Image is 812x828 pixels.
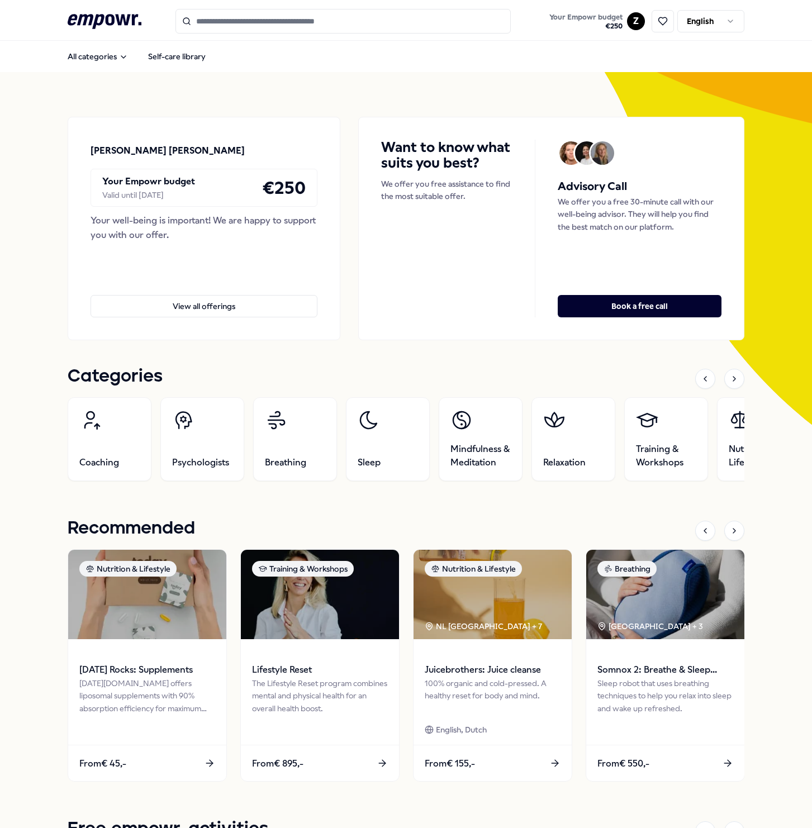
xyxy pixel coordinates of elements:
a: package imageTraining & WorkshopsLifestyle ResetThe Lifestyle Reset program combines mental and p... [240,549,400,782]
span: Somnox 2: Breathe & Sleep Robot [597,663,733,677]
span: Juicebrothers: Juice cleanse [425,663,561,677]
div: 100% organic and cold-pressed. A healthy reset for body and mind. [425,677,561,715]
a: Sleep [346,397,430,481]
div: Your well-being is important! We are happy to support you with our offer. [91,213,317,242]
span: From € 45,- [79,756,126,771]
h1: Categories [68,363,163,391]
img: package image [586,550,744,639]
span: From € 895,- [252,756,303,771]
button: View all offerings [91,295,317,317]
a: package imageNutrition & Lifestyle[DATE] Rocks: Supplements[DATE][DOMAIN_NAME] offers liposomal s... [68,549,227,782]
div: Nutrition & Lifestyle [425,561,522,577]
span: Breathing [265,456,306,469]
p: We offer you free assistance to find the most suitable offer. [381,178,512,203]
h5: Advisory Call [558,178,721,196]
a: Nutrition & Lifestyle [717,397,801,481]
div: Valid until [DATE] [102,189,195,201]
span: Sleep [358,456,381,469]
a: Breathing [253,397,337,481]
div: [GEOGRAPHIC_DATA] + 3 [597,620,703,632]
span: Coaching [79,456,119,469]
span: € 250 [549,22,623,31]
a: Self-care library [139,45,215,68]
img: package image [414,550,572,639]
span: Relaxation [543,456,586,469]
p: [PERSON_NAME] [PERSON_NAME] [91,144,245,158]
span: Psychologists [172,456,229,469]
nav: Main [59,45,215,68]
span: [DATE] Rocks: Supplements [79,663,215,677]
img: package image [68,550,226,639]
p: Your Empowr budget [102,174,195,189]
img: Avatar [591,141,614,165]
span: From € 155,- [425,756,475,771]
span: Nutrition & Lifestyle [729,442,789,469]
button: All categories [59,45,137,68]
a: Relaxation [531,397,615,481]
span: English, Dutch [436,724,487,736]
div: Nutrition & Lifestyle [79,561,177,577]
img: Avatar [575,141,599,165]
span: From € 550,- [597,756,649,771]
div: Sleep robot that uses breathing techniques to help you relax into sleep and wake up refreshed. [597,677,733,715]
img: Avatar [559,141,583,165]
div: NL [GEOGRAPHIC_DATA] + 7 [425,620,542,632]
button: Your Empowr budget€250 [547,11,625,33]
img: package image [241,550,399,639]
div: The Lifestyle Reset program combines mental and physical health for an overall health boost. [252,677,388,715]
button: Z [627,12,645,30]
a: Your Empowr budget€250 [545,9,627,33]
p: We offer you a free 30-minute call with our well-being advisor. They will help you find the best ... [558,196,721,233]
a: package imageNutrition & LifestyleNL [GEOGRAPHIC_DATA] + 7Juicebrothers: Juice cleanse100% organi... [413,549,572,782]
span: Your Empowr budget [549,13,623,22]
a: Mindfulness & Meditation [439,397,523,481]
span: Lifestyle Reset [252,663,388,677]
div: Breathing [597,561,657,577]
span: Training & Workshops [636,442,696,469]
h4: Want to know what suits you best? [381,140,512,171]
span: Mindfulness & Meditation [450,442,511,469]
a: package imageBreathing[GEOGRAPHIC_DATA] + 3Somnox 2: Breathe & Sleep RobotSleep robot that uses b... [586,549,745,782]
div: Training & Workshops [252,561,354,577]
a: Training & Workshops [624,397,708,481]
button: Book a free call [558,295,721,317]
h4: € 250 [262,174,306,202]
h1: Recommended [68,515,195,543]
input: Search for products, categories or subcategories [175,9,511,34]
a: View all offerings [91,277,317,317]
div: [DATE][DOMAIN_NAME] offers liposomal supplements with 90% absorption efficiency for maximum healt... [79,677,215,715]
a: Psychologists [160,397,244,481]
a: Coaching [68,397,151,481]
